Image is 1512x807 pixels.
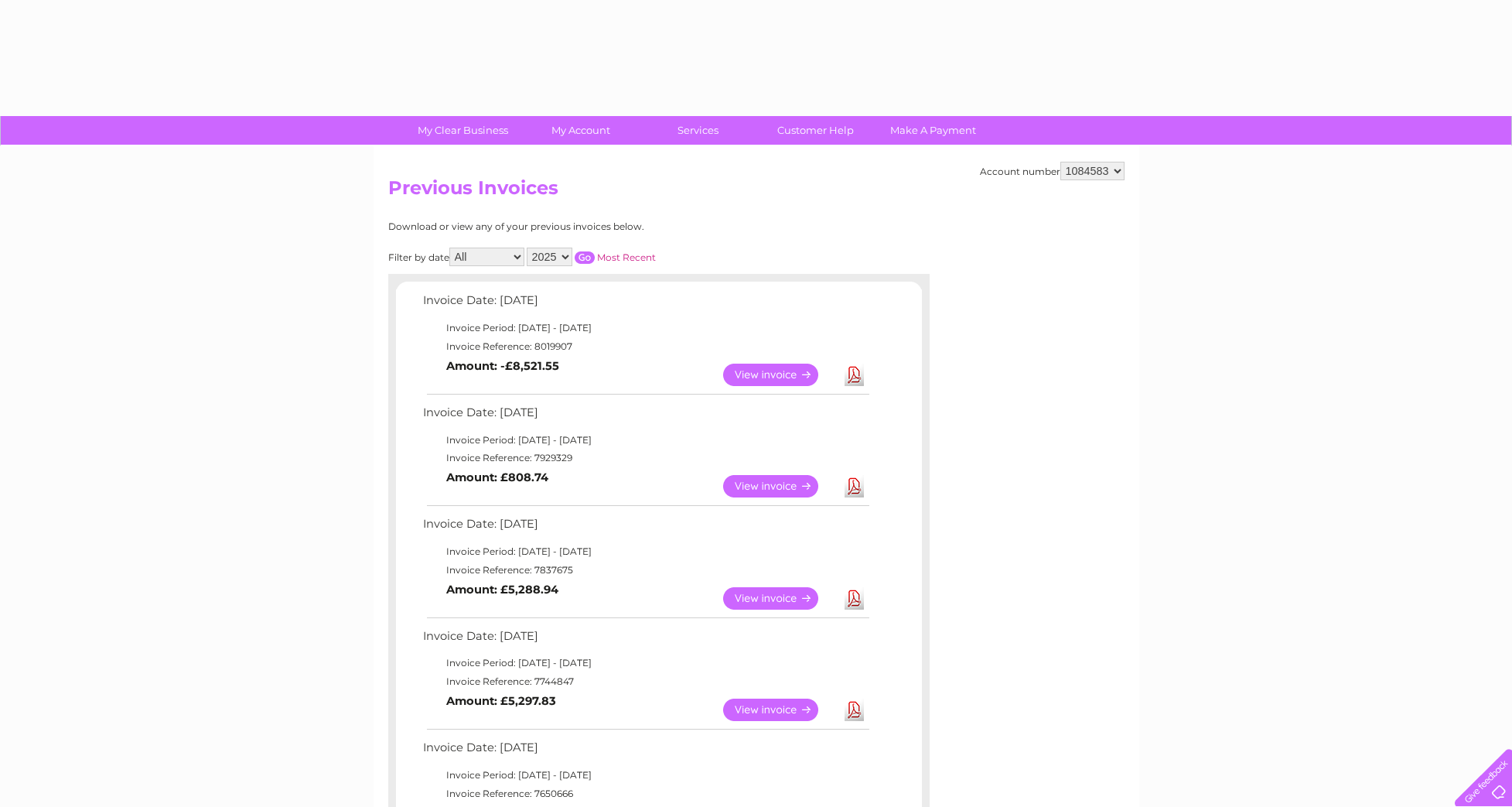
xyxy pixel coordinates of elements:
td: Invoice Date: [DATE] [419,626,872,655]
td: Invoice Date: [DATE] [419,402,872,431]
td: Invoice Date: [DATE] [419,290,872,319]
a: My Clear Business [399,116,527,145]
a: Download [845,587,864,610]
b: Amount: £5,297.83 [446,694,556,708]
a: Make A Payment [869,116,997,145]
td: Invoice Period: [DATE] - [DATE] [419,542,872,561]
a: My Account [517,116,644,145]
a: Customer Help [752,116,879,145]
a: Services [634,116,762,145]
td: Invoice Date: [DATE] [419,514,872,542]
b: Amount: £808.74 [446,470,548,484]
td: Invoice Period: [DATE] - [DATE] [419,654,872,672]
h2: Previous Invoices [388,177,1125,207]
div: Download or view any of your previous invoices below. [388,221,794,232]
td: Invoice Period: [DATE] - [DATE] [419,431,872,450]
a: Download [845,475,864,498]
td: Invoice Reference: 7929329 [419,449,872,467]
a: View [723,699,837,721]
td: Invoice Period: [DATE] - [DATE] [419,766,872,785]
a: View [723,587,837,610]
td: Invoice Date: [DATE] [419,737,872,766]
div: Account number [980,162,1125,180]
a: Download [845,364,864,386]
a: View [723,364,837,386]
b: Amount: £5,288.94 [446,583,558,597]
div: Filter by date [388,248,794,266]
a: View [723,475,837,498]
td: Invoice Reference: 8019907 [419,337,872,356]
a: Download [845,699,864,721]
td: Invoice Reference: 7837675 [419,561,872,580]
td: Invoice Period: [DATE] - [DATE] [419,319,872,337]
a: Most Recent [597,251,656,263]
b: Amount: -£8,521.55 [446,359,559,373]
td: Invoice Reference: 7650666 [419,785,872,803]
td: Invoice Reference: 7744847 [419,672,872,691]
